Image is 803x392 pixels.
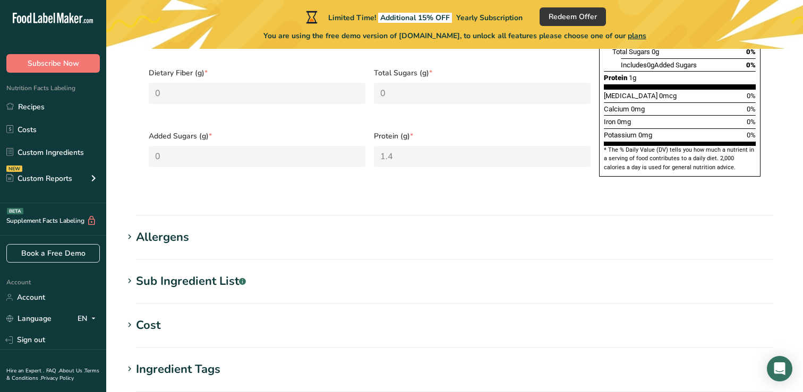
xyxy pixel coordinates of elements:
[746,61,756,69] span: 0%
[747,92,756,100] span: 0%
[652,48,659,56] span: 0g
[747,118,756,126] span: 0%
[604,92,657,100] span: [MEDICAL_DATA]
[747,131,756,139] span: 0%
[7,208,23,214] div: BETA
[46,367,59,374] a: FAQ .
[647,61,654,69] span: 0g
[136,229,189,246] div: Allergens
[6,244,100,263] a: Book a Free Demo
[659,92,677,100] span: 0mcg
[621,61,697,69] span: Includes Added Sugars
[604,118,616,126] span: Iron
[604,131,637,139] span: Potassium
[6,54,100,73] button: Subscribe Now
[378,13,452,23] span: Additional 15% OFF
[767,356,792,381] div: Open Intercom Messenger
[374,130,591,142] span: Protein (g)
[59,367,84,374] a: About Us .
[746,48,756,56] span: 0%
[28,58,79,69] span: Subscribe Now
[149,67,365,79] span: Dietary Fiber (g)
[78,312,100,325] div: EN
[136,273,246,290] div: Sub Ingredient List
[747,105,756,113] span: 0%
[604,105,629,113] span: Calcium
[136,361,220,378] div: Ingredient Tags
[6,173,72,184] div: Custom Reports
[6,367,99,382] a: Terms & Conditions .
[604,74,627,82] span: Protein
[374,67,591,79] span: Total Sugars (g)
[263,30,646,41] span: You are using the free demo version of [DOMAIN_NAME], to unlock all features please choose one of...
[549,11,597,22] span: Redeem Offer
[540,7,606,26] button: Redeem Offer
[628,31,646,41] span: plans
[612,48,650,56] span: Total Sugars
[617,118,631,126] span: 0mg
[638,131,652,139] span: 0mg
[629,74,636,82] span: 1g
[6,367,44,374] a: Hire an Expert .
[604,146,756,172] section: * The % Daily Value (DV) tells you how much a nutrient in a serving of food contributes to a dail...
[136,317,160,334] div: Cost
[6,165,22,172] div: NEW
[149,130,365,142] span: Added Sugars (g)
[304,11,523,23] div: Limited Time!
[6,309,52,328] a: Language
[456,13,523,23] span: Yearly Subscription
[631,105,645,113] span: 0mg
[41,374,74,382] a: Privacy Policy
